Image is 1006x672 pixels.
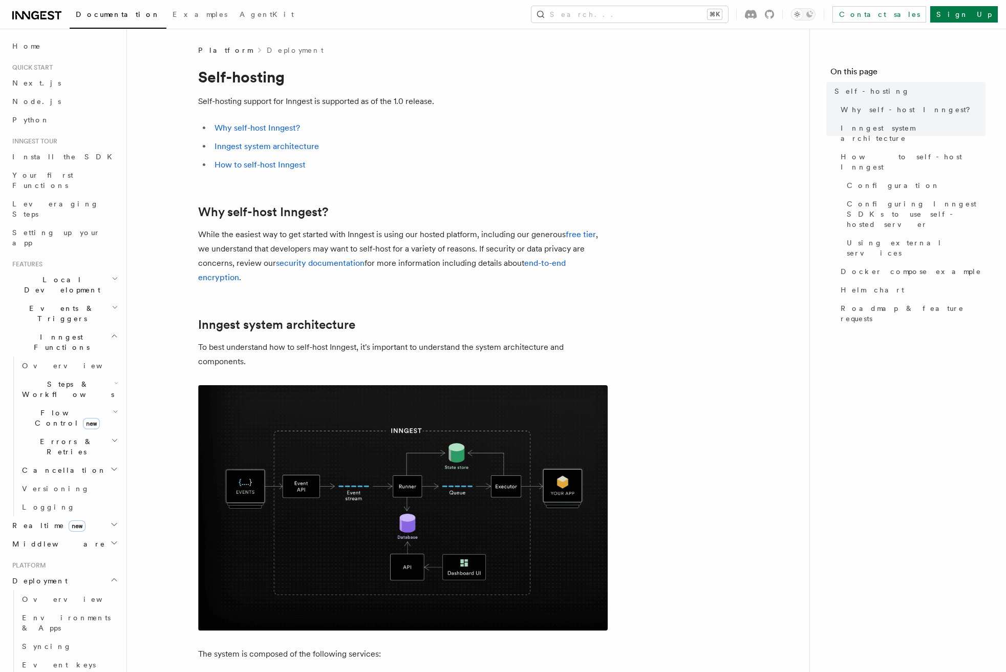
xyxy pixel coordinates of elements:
[841,123,986,143] span: Inngest system architecture
[843,176,986,195] a: Configuration
[8,561,46,570] span: Platform
[8,166,120,195] a: Your first Functions
[12,171,73,190] span: Your first Functions
[69,520,85,532] span: new
[847,180,940,191] span: Configuration
[8,572,120,590] button: Deployment
[837,281,986,299] a: Helm chart
[830,82,986,100] a: Self-hosting
[76,10,160,18] span: Documentation
[8,270,120,299] button: Local Development
[215,141,319,151] a: Inngest system architecture
[198,45,252,55] span: Platform
[18,375,120,404] button: Steps & Workflows
[8,299,120,328] button: Events & Triggers
[837,119,986,148] a: Inngest system architecture
[841,266,981,277] span: Docker compose example
[791,8,816,20] button: Toggle dark mode
[8,539,105,549] span: Middleware
[8,328,120,356] button: Inngest Functions
[215,123,300,133] a: Why self-host Inngest?
[18,498,120,516] a: Logging
[22,661,96,669] span: Event keys
[12,200,99,218] span: Leveraging Steps
[843,195,986,234] a: Configuring Inngest SDKs to use self-hosted server
[12,116,50,124] span: Python
[837,100,986,119] a: Why self-host Inngest?
[8,275,112,295] span: Local Development
[837,148,986,176] a: How to self-host Inngest
[18,461,120,479] button: Cancellation
[166,3,233,28] a: Examples
[708,9,722,19] kbd: ⌘K
[12,153,118,161] span: Install the SDK
[198,318,355,332] a: Inngest system architecture
[18,637,120,656] a: Syncing
[930,6,998,23] a: Sign Up
[18,465,106,475] span: Cancellation
[18,432,120,461] button: Errors & Retries
[8,74,120,92] a: Next.js
[18,479,120,498] a: Versioning
[847,199,986,229] span: Configuring Inngest SDKs to use self-hosted server
[830,66,986,82] h4: On this page
[267,45,324,55] a: Deployment
[8,111,120,129] a: Python
[18,590,120,608] a: Overview
[12,228,100,247] span: Setting up your app
[8,148,120,166] a: Install the SDK
[22,485,90,493] span: Versioning
[22,642,72,650] span: Syncing
[8,92,120,111] a: Node.js
[843,234,986,262] a: Using external services
[198,94,608,109] p: Self-hosting support for Inngest is supported as of the 1.0 release.
[18,404,120,432] button: Flow Controlnew
[837,299,986,328] a: Roadmap & feature requests
[8,520,85,531] span: Realtime
[240,10,294,18] span: AgentKit
[198,227,608,285] p: While the easiest way to get started with Inngest is using our hosted platform, including our gen...
[12,41,41,51] span: Home
[22,503,75,511] span: Logging
[18,356,120,375] a: Overview
[198,68,608,86] h1: Self-hosting
[832,6,926,23] a: Contact sales
[18,608,120,637] a: Environments & Apps
[233,3,300,28] a: AgentKit
[22,595,127,603] span: Overview
[8,260,42,268] span: Features
[841,285,904,295] span: Helm chart
[198,340,608,369] p: To best understand how to self-host Inngest, it's important to understand the system architecture...
[8,576,68,586] span: Deployment
[12,79,61,87] span: Next.js
[841,104,977,115] span: Why self-host Inngest?
[22,362,127,370] span: Overview
[70,3,166,29] a: Documentation
[198,205,328,219] a: Why self-host Inngest?
[18,408,113,428] span: Flow Control
[198,385,608,631] img: Inngest system architecture diagram
[8,332,111,352] span: Inngest Functions
[8,37,120,55] a: Home
[8,195,120,223] a: Leveraging Steps
[531,6,728,23] button: Search...⌘K
[18,436,111,457] span: Errors & Retries
[834,86,910,96] span: Self-hosting
[566,229,596,239] a: free tier
[837,262,986,281] a: Docker compose example
[8,64,53,72] span: Quick start
[173,10,227,18] span: Examples
[847,238,986,258] span: Using external services
[198,647,608,661] p: The system is composed of the following services:
[8,535,120,553] button: Middleware
[276,258,365,268] a: security documentation
[215,160,306,170] a: How to self-host Inngest
[841,152,986,172] span: How to self-host Inngest
[18,379,114,400] span: Steps & Workflows
[12,97,61,106] span: Node.js
[22,614,111,632] span: Environments & Apps
[8,356,120,516] div: Inngest Functions
[8,303,112,324] span: Events & Triggers
[841,303,986,324] span: Roadmap & feature requests
[8,137,57,145] span: Inngest tour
